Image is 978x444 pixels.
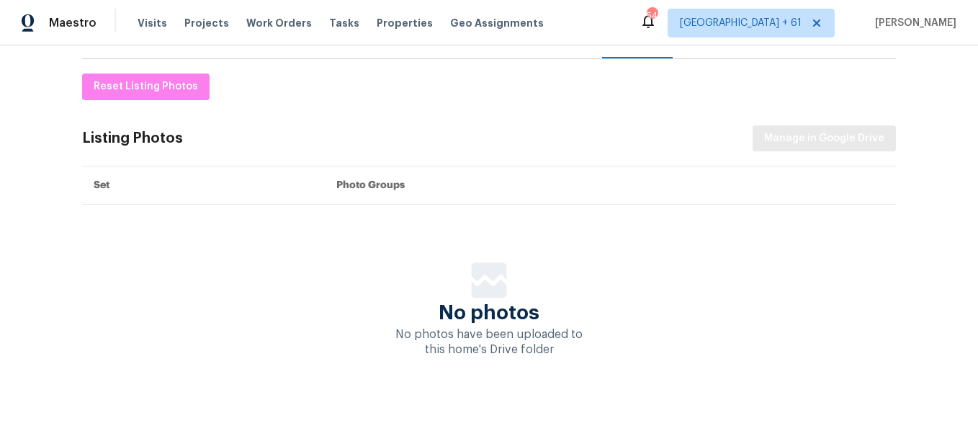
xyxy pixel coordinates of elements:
span: Manage in Google Drive [764,130,884,148]
button: Reset Listing Photos [82,74,210,100]
div: 545 [647,9,657,23]
span: [PERSON_NAME] [869,16,956,30]
th: Set [82,166,325,205]
span: No photos have been uploaded to this home's Drive folder [395,329,583,355]
th: Photo Groups [325,166,896,205]
span: Work Orders [246,16,312,30]
span: Reset Listing Photos [94,78,198,96]
div: Listing Photos [82,131,183,146]
span: Properties [377,16,433,30]
span: Visits [138,16,167,30]
span: Tasks [329,18,359,28]
span: Maestro [49,16,97,30]
span: No photos [439,306,539,320]
span: [GEOGRAPHIC_DATA] + 61 [680,16,802,30]
span: Geo Assignments [450,16,544,30]
button: Manage in Google Drive [753,125,896,152]
span: Projects [184,16,229,30]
